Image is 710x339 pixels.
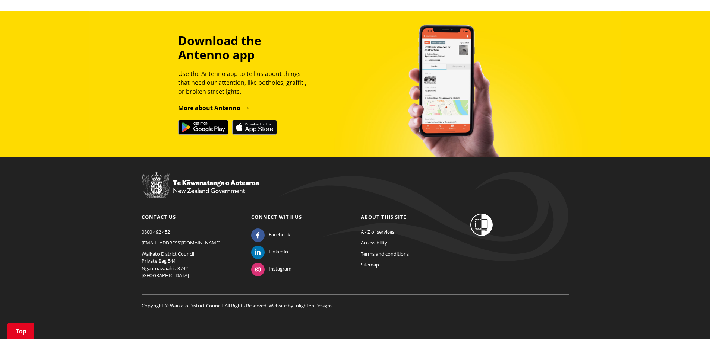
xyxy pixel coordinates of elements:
a: [EMAIL_ADDRESS][DOMAIN_NAME] [142,239,220,246]
a: Connect with us [251,214,302,220]
a: Enlighten Designs [293,302,332,309]
a: A - Z of services [361,228,394,235]
a: About this site [361,214,406,220]
p: Copyright © Waikato District Council. All Rights Reserved. Website by . [142,294,569,310]
a: Instagram [251,265,291,272]
img: Download on the App Store [232,120,277,135]
img: New Zealand Government [142,172,259,199]
a: More about Antenno [178,104,250,112]
a: Facebook [251,231,290,238]
p: Waikato District Council Private Bag 544 Ngaaruawaahia 3742 [GEOGRAPHIC_DATA] [142,250,240,279]
a: LinkedIn [251,248,288,255]
a: Sitemap [361,261,379,268]
a: 0800 492 452 [142,228,170,235]
img: Shielded [470,214,493,236]
span: Instagram [269,265,291,273]
a: New Zealand Government [142,189,259,196]
span: LinkedIn [269,248,288,256]
img: Get it on Google Play [178,120,228,135]
span: Facebook [269,231,290,239]
a: Top [7,323,34,339]
a: Contact us [142,214,176,220]
h3: Download the Antenno app [178,33,313,62]
iframe: Messenger Launcher [676,308,703,335]
p: Use the Antenno app to tell us about things that need our attention, like potholes, graffiti, or ... [178,69,313,96]
a: Accessibility [361,239,387,246]
a: Terms and conditions [361,250,409,257]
